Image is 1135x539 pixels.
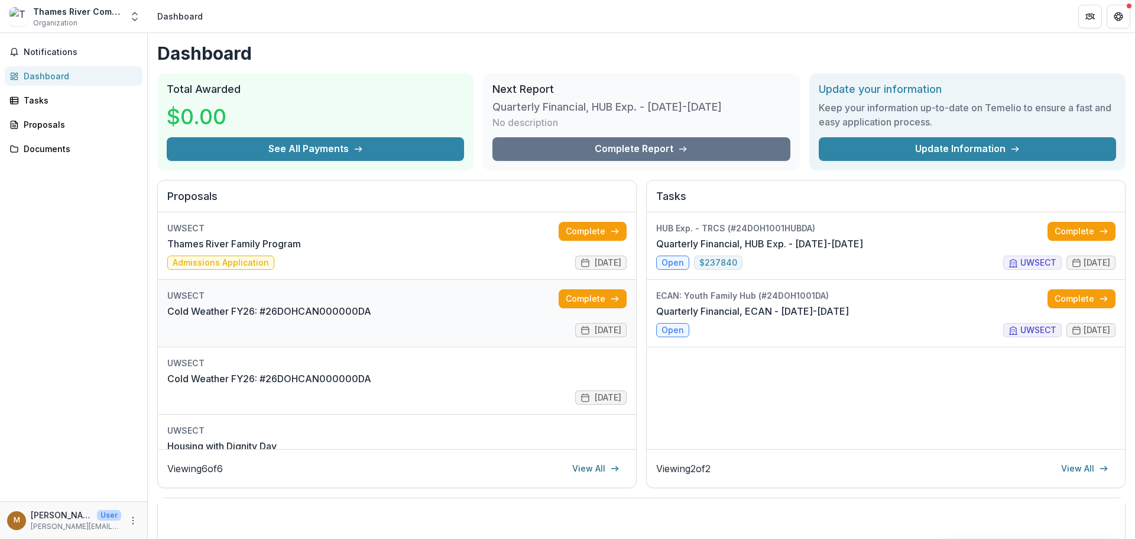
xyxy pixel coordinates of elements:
a: Complete [559,222,627,241]
button: Partners [1078,5,1102,28]
button: Notifications [5,43,142,62]
div: Dashboard [157,10,203,22]
h2: Next Report [492,83,790,96]
button: More [126,514,140,528]
h2: Proposals [167,190,627,212]
p: [PERSON_NAME][EMAIL_ADDRESS][DOMAIN_NAME] [31,509,92,521]
a: Documents [5,139,142,159]
p: User [97,510,121,521]
div: Dashboard [24,70,133,82]
span: Organization [33,18,77,28]
button: Open entity switcher [127,5,143,28]
p: Viewing 6 of 6 [167,461,223,476]
a: Quarterly Financial, HUB Exp. - [DATE]-[DATE] [656,237,863,251]
a: Complete [1048,289,1115,308]
p: [PERSON_NAME][EMAIL_ADDRESS][DOMAIN_NAME] [31,521,121,532]
span: Notifications [24,47,138,57]
a: Update Information [819,137,1116,161]
a: View All [565,459,627,478]
div: Proposals [24,118,133,131]
a: Housing with Dignity Day [167,439,277,453]
a: Dashboard [5,66,142,86]
nav: breadcrumb [153,8,207,25]
p: No description [492,115,558,130]
div: Documents [24,143,133,155]
a: Thames River Family Program [167,237,301,251]
h2: Tasks [656,190,1115,212]
a: Cold Weather FY26: #26DOHCAN000000DA [167,372,371,386]
h3: Keep your information up-to-date on Temelio to ensure a fast and easy application process. [819,101,1116,129]
a: Quarterly Financial, ECAN - [DATE]-[DATE] [656,304,849,318]
h1: Dashboard [157,43,1126,64]
a: Proposals [5,115,142,134]
h2: Update your information [819,83,1116,96]
button: See All Payments [167,137,464,161]
button: Get Help [1107,5,1130,28]
div: Thames River Community Service, Inc. [33,5,122,18]
a: Cold Weather FY26: #26DOHCAN000000DA [167,304,371,318]
a: Complete [1048,222,1115,241]
div: michaelv@trfp.org [14,517,20,524]
h3: Quarterly Financial, HUB Exp. - [DATE]-[DATE] [492,101,722,114]
div: Tasks [24,94,133,106]
h3: $0.00 [167,101,255,133]
a: Complete Report [492,137,790,161]
img: Thames River Community Service, Inc. [9,7,28,26]
a: View All [1054,459,1115,478]
h2: Total Awarded [167,83,464,96]
a: Tasks [5,91,142,110]
p: Viewing 2 of 2 [656,461,711,476]
a: Complete [559,289,627,308]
